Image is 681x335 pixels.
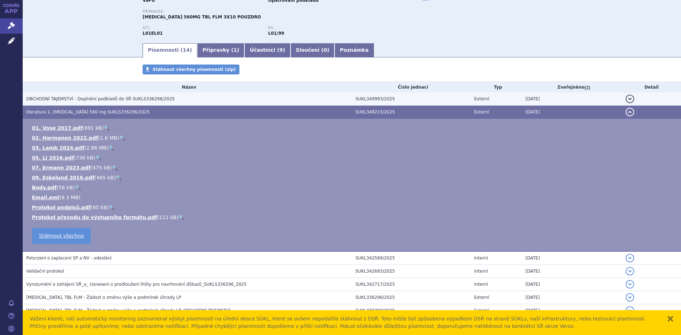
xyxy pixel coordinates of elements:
[143,10,394,14] p: Přípravek:
[352,251,471,265] td: SUKL342589/2025
[352,82,471,93] th: Číslo jednací
[32,155,74,161] a: 05. Li 2016.pdf
[32,205,91,210] a: Protokol podpisů.pdf
[30,315,660,330] div: Vážení klienti, náš automatický monitoring zaznamenal výskyt písemností na úřední desce SÚKL, kte...
[32,195,59,200] a: Email.eml
[32,174,674,181] li: ( )
[143,43,197,57] a: Písemnosti (14)
[32,145,84,151] a: 03. Lamb 2024.pdf
[626,267,634,275] button: detail
[622,82,681,93] th: Detail
[32,194,674,201] li: ( )
[32,134,674,141] li: ( )
[32,135,98,141] a: 02. Harmanen 2022.pdf
[197,43,244,57] a: Přípravky (1)
[471,82,522,93] th: Typ
[233,47,237,53] span: 1
[279,47,283,53] span: 9
[626,95,634,103] button: detail
[522,106,622,119] td: [DATE]
[268,31,284,36] strong: ibrutinib
[32,185,57,190] a: Body.pdf
[474,96,489,101] span: Externí
[153,67,236,72] span: Stáhnout všechny písemnosti (zip)
[522,251,622,265] td: [DATE]
[474,308,489,313] span: Externí
[84,125,102,131] span: 691 kB
[26,282,247,287] span: Vyrozumění o zahájení SŘ_a_ Usnesení o prodloužení lhůty pro navrhování důkazů_SUKLS336296_2025
[109,145,115,151] a: 🔍
[86,145,106,151] span: 2.86 MB
[178,214,184,220] a: 🔍
[32,165,90,171] a: 07. Ermann 2023.pdf
[32,214,157,220] a: Protokol převodu do výstupního formátu.pdf
[626,254,634,262] button: detail
[290,43,334,57] a: Sloučení (0)
[96,175,114,180] span: 465 kB
[352,278,471,291] td: SUKL342717/2025
[626,293,634,302] button: detail
[76,155,93,161] span: 736 kB
[626,280,634,289] button: detail
[23,82,352,93] th: Název
[32,204,674,211] li: ( )
[585,85,590,90] abbr: (?)
[474,282,488,287] span: Interní
[32,184,674,191] li: ( )
[522,93,622,106] td: [DATE]
[26,96,175,101] span: OBCHODNÍ TAJEMSTVÍ - Doplnění podkladů do SŘ SUKLS336296/2025
[32,228,91,244] a: Stáhnout všechno
[626,108,634,116] button: detail
[268,26,387,30] p: RS:
[32,124,674,132] li: ( )
[474,256,488,261] span: Interní
[667,315,674,322] button: zavřít
[32,164,674,171] li: ( )
[32,154,674,161] li: ( )
[32,144,674,151] li: ( )
[522,304,622,317] td: [DATE]
[112,165,118,171] a: 🔍
[32,214,674,221] li: ( )
[159,214,177,220] span: 111 kB
[626,306,634,315] button: detail
[474,110,489,115] span: Externí
[352,106,471,119] td: SUKL349215/2025
[323,47,327,53] span: 0
[244,43,290,57] a: Účastníci (9)
[26,269,64,274] span: Validační protokol
[522,278,622,291] td: [DATE]
[119,135,125,141] a: 🔍
[352,265,471,278] td: SUKL342693/2025
[26,295,181,300] span: IMBRUVICA, TBL FLM - Žádost o změnu výše a podmínek úhrady LP
[334,43,374,57] a: Poznámka
[522,82,622,93] th: Zveřejněno
[474,269,488,274] span: Interní
[143,26,261,30] p: ATC:
[75,185,81,190] a: 🔍
[26,110,150,115] span: literatura 1, Imbruvica 560 mg SUKLS336296/2025
[93,165,110,171] span: 475 kB
[116,175,122,180] a: 🔍
[104,125,110,131] a: 🔍
[143,65,239,74] a: Stáhnout všechny písemnosti (zip)
[61,195,78,200] span: 9.3 MB
[59,185,73,190] span: 58 kB
[95,155,101,161] a: 🔍
[109,205,115,210] a: 🔍
[474,295,489,300] span: Externí
[352,304,471,317] td: SUKL336300/2025
[93,205,107,210] span: 95 kB
[32,125,82,131] a: 01. Vose 2017.pdf
[522,291,622,304] td: [DATE]
[143,31,163,36] strong: IBRUTINIB
[522,265,622,278] td: [DATE]
[352,291,471,304] td: SUKL336296/2025
[100,135,117,141] span: 1.6 MB
[26,256,111,261] span: Potvrzení o zaplacení SP a NV - odeslání
[183,47,189,53] span: 14
[32,175,94,180] a: 09. Eskelund 2016.pdf
[26,308,231,313] span: IMBRUVICA, TBL FLM - Žádost o změnu výše a podmínek úhrady LP_OBCHODNÍ TAJEMSTVÍ
[352,93,471,106] td: SUKL349993/2025
[143,15,261,19] span: [MEDICAL_DATA] 560MG TBL FLM 3X10 POUZDRO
